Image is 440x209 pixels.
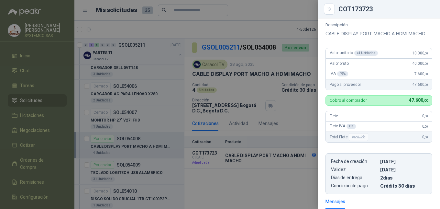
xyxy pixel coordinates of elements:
[380,183,427,189] p: Crédito 30 días
[330,71,348,76] span: IVA
[424,135,428,139] span: ,00
[325,22,432,27] p: Descripción
[331,167,378,172] p: Validez
[422,135,428,139] span: 0
[412,61,428,66] span: 40.000
[349,133,368,141] div: Incluido
[325,198,345,205] div: Mensajes
[330,133,369,141] span: Total Flete
[330,98,367,102] p: Cobro al comprador
[330,51,378,56] span: Valor unitario
[331,175,378,180] p: Días de entrega
[409,98,428,103] span: 47.600
[330,82,361,87] span: Pago al proveedor
[380,167,427,172] p: [DATE]
[412,82,428,87] span: 47.600
[424,52,428,55] span: ,00
[380,159,427,164] p: [DATE]
[337,71,348,76] div: 19 %
[330,114,338,118] span: Flete
[424,125,428,128] span: ,00
[423,99,428,103] span: ,00
[325,5,333,13] button: Close
[330,61,348,66] span: Valor bruto
[422,124,428,129] span: 0
[331,159,378,164] p: Fecha de creación
[338,6,432,12] div: COT173723
[424,114,428,118] span: ,00
[412,51,428,55] span: 10.000
[422,114,428,118] span: 0
[380,175,427,180] p: 2 dias
[331,183,378,189] p: Condición de pago
[354,51,378,56] div: x 4 Unidades
[330,124,356,129] span: Flete IVA
[325,30,432,38] p: CABLE DISPLAY PORT MACHO A HDMI MACHO
[424,83,428,87] span: ,00
[346,124,356,129] div: 0 %
[424,72,428,76] span: ,00
[414,72,428,76] span: 7.600
[424,62,428,65] span: ,00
